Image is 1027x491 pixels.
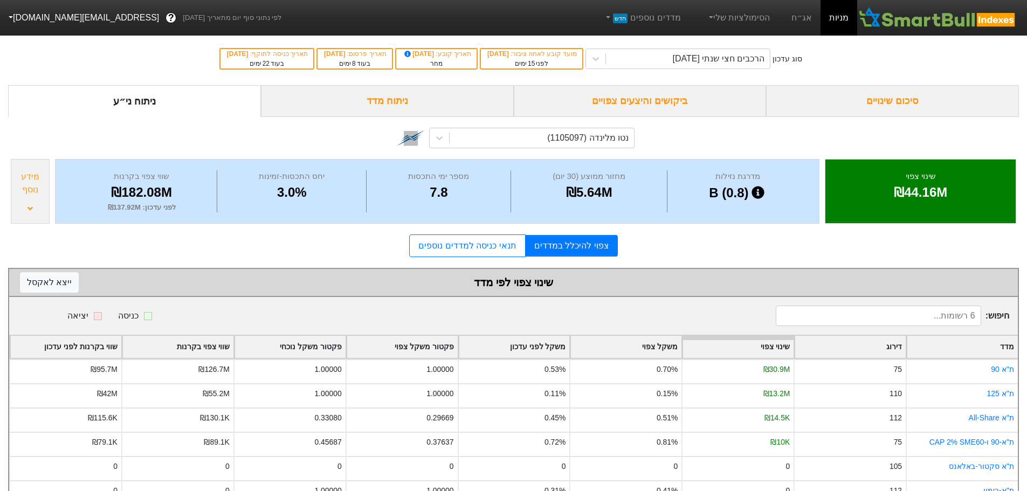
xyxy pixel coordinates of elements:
div: 0 [450,461,454,472]
div: 0 [785,461,790,472]
a: מדדים נוספיםחדש [599,7,685,29]
div: ₪13.2M [763,388,790,399]
div: ₪30.9M [763,364,790,375]
div: הרכבים חצי שנתי [DATE] [673,52,765,65]
div: 0.33080 [314,412,341,424]
a: תנאי כניסה למדדים נוספים [409,234,525,257]
div: 112 [890,412,902,424]
div: מחזור ממוצע (30 יום) [514,170,664,183]
button: ייצא לאקסל [20,272,79,293]
div: 75 [894,437,902,448]
div: Toggle SortBy [907,336,1018,358]
span: [DATE] [487,50,511,58]
span: ? [168,11,174,25]
div: ₪79.1K [92,437,118,448]
div: ₪130.1K [200,412,230,424]
div: 0.72% [544,437,566,448]
div: Toggle SortBy [459,336,570,358]
div: שינוי צפוי [839,170,1002,183]
div: ₪115.6K [88,412,118,424]
a: ת''א 125 [987,389,1014,398]
div: יחס התכסות-זמינות [220,170,363,183]
div: 0.15% [657,388,678,399]
div: ניתוח ני״ע [8,85,261,117]
div: סיכום שינויים [766,85,1019,117]
span: חדש [613,13,628,23]
div: לפני ימים [486,59,577,68]
div: ₪44.16M [839,183,1002,202]
div: 0.45% [544,412,566,424]
div: Toggle SortBy [795,336,906,358]
div: מספר ימי התכסות [369,170,508,183]
span: [DATE] [324,50,347,58]
div: ביקושים והיצעים צפויים [514,85,767,117]
span: 8 [352,60,356,67]
div: בעוד ימים [323,59,387,68]
div: תאריך קובע : [402,49,471,59]
div: 0.11% [544,388,566,399]
div: 0 [674,461,678,472]
div: 0 [337,461,342,472]
div: ₪42M [97,388,118,399]
div: 0.81% [657,437,678,448]
img: SmartBull [857,7,1018,29]
span: לפי נתוני סוף יום מתאריך [DATE] [183,12,281,23]
div: Toggle SortBy [570,336,681,358]
div: 0.29669 [426,412,453,424]
div: Toggle SortBy [235,336,346,358]
img: tase link [397,124,425,152]
div: תאריך כניסה לתוקף : [226,49,308,59]
a: הסימולציות שלי [702,7,775,29]
div: 75 [894,364,902,375]
div: ₪14.5K [764,412,790,424]
div: 0.70% [657,364,678,375]
div: 3.0% [220,183,363,202]
div: תאריך פרסום : [323,49,387,59]
div: 0 [113,461,118,472]
div: מידע נוסף [14,170,46,196]
div: Toggle SortBy [347,336,458,358]
span: [DATE] [227,50,250,58]
span: [DATE] [403,50,436,58]
div: ₪126.7M [198,364,229,375]
div: ₪182.08M [69,183,214,202]
div: 1.00000 [314,364,341,375]
div: 0 [225,461,230,472]
div: ₪55.2M [203,388,230,399]
div: 7.8 [369,183,508,202]
div: B (0.8) [670,183,805,203]
div: 1.00000 [426,364,453,375]
div: 1.00000 [314,388,341,399]
div: ₪95.7M [91,364,118,375]
div: ניתוח מדד [261,85,514,117]
a: צפוי להיכלל במדדים [526,235,618,257]
a: ת''א 90 [991,365,1014,374]
div: 0.51% [657,412,678,424]
div: שינוי צפוי לפי מדד [20,274,1007,291]
input: 6 רשומות... [776,306,981,326]
div: Toggle SortBy [122,336,233,358]
div: מדרגת נזילות [670,170,805,183]
div: Toggle SortBy [10,336,121,358]
a: ת"א-90 ו-CAP 2% SME60 [929,438,1014,446]
a: ת''א All-Share [969,413,1014,422]
span: מחר [430,60,443,67]
div: ₪5.64M [514,183,664,202]
div: בעוד ימים [226,59,308,68]
span: 22 [263,60,270,67]
div: יציאה [67,309,88,322]
div: 0.45687 [314,437,341,448]
div: סוג עדכון [773,53,802,65]
div: 0.53% [544,364,566,375]
div: שווי צפוי בקרנות [69,170,214,183]
div: ₪89.1K [204,437,229,448]
div: 105 [890,461,902,472]
a: ת''א סקטור-באלאנס [949,462,1014,471]
span: חיפוש : [776,306,1009,326]
div: מועד קובע לאחוז ציבור : [486,49,577,59]
div: 1.00000 [426,388,453,399]
span: 15 [528,60,535,67]
div: נטו מלינדה (1105097) [547,132,629,144]
div: 0.37637 [426,437,453,448]
div: ₪10K [770,437,790,448]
